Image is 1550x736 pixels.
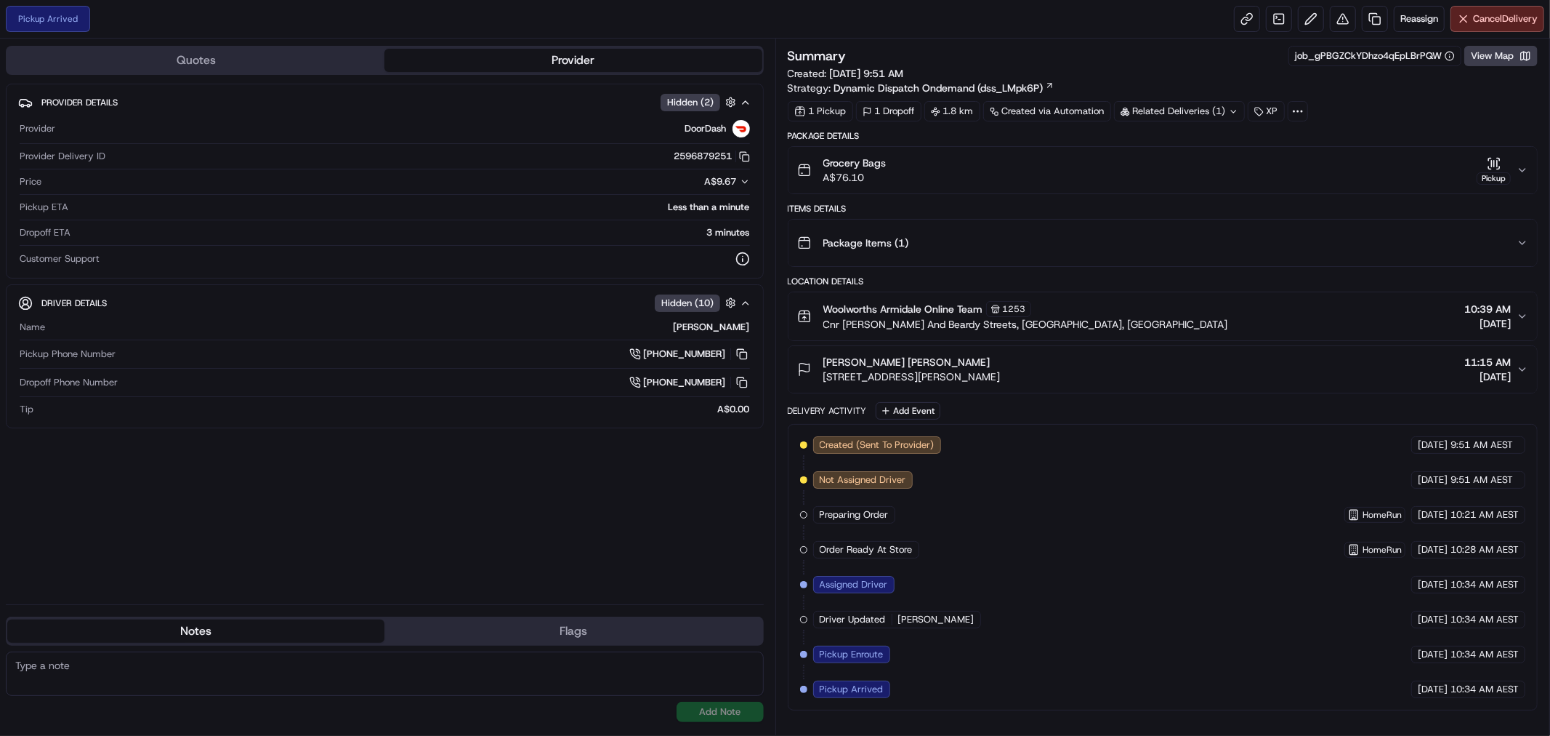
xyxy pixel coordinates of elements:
[685,122,727,135] span: DoorDash
[705,175,737,188] span: A$9.67
[924,101,980,121] div: 1.8 km
[788,66,904,81] span: Created:
[1464,302,1511,316] span: 10:39 AM
[823,317,1228,332] span: Cnr [PERSON_NAME] And Beardy Streets, [GEOGRAPHIC_DATA], [GEOGRAPHIC_DATA]
[20,348,116,361] span: Pickup Phone Number
[1477,172,1511,185] div: Pickup
[788,346,1538,393] button: [PERSON_NAME] [PERSON_NAME][STREET_ADDRESS][PERSON_NAME]11:15 AM[DATE]
[1450,543,1519,556] span: 10:28 AM AEST
[1464,355,1511,369] span: 11:15 AM
[1418,683,1448,696] span: [DATE]
[823,156,887,170] span: Grocery Bags
[20,321,45,334] span: Name
[629,346,750,362] a: [PHONE_NUMBER]
[788,276,1538,287] div: Location Details
[823,302,983,316] span: Woolworths Armidale Online Team
[1363,509,1402,521] span: HomeRun
[76,226,750,239] div: 3 minutes
[1394,6,1445,32] button: Reassign
[1477,156,1511,185] button: Pickup
[820,543,913,556] span: Order Ready At Store
[1450,439,1513,452] span: 9:51 AM AEST
[788,130,1538,142] div: Package Details
[830,67,904,80] span: [DATE] 9:51 AM
[820,508,889,521] span: Preparing Order
[1418,543,1448,556] span: [DATE]
[661,93,740,111] button: Hidden (2)
[1003,303,1026,315] span: 1253
[20,226,70,239] span: Dropoff ETA
[1450,473,1513,487] span: 9:51 AM AEST
[820,578,888,591] span: Assigned Driver
[1418,508,1448,521] span: [DATE]
[39,403,750,416] div: A$0.00
[1295,49,1455,63] button: job_gPBGZCkYDhzo4qEpLBrPQW
[1114,101,1245,121] div: Related Deliveries (1)
[667,96,714,109] span: Hidden ( 2 )
[20,150,105,163] span: Provider Delivery ID
[74,201,750,214] div: Less than a minute
[20,201,68,214] span: Pickup ETA
[788,203,1538,215] div: Items Details
[1248,101,1285,121] div: XP
[788,81,1054,95] div: Strategy:
[384,620,762,643] button: Flags
[20,252,100,265] span: Customer Support
[41,297,107,309] span: Driver Details
[1450,6,1544,32] button: CancelDelivery
[823,170,887,185] span: A$76.10
[629,375,750,391] a: [PHONE_NUMBER]
[788,101,853,121] div: 1 Pickup
[788,405,867,417] div: Delivery Activity
[1363,544,1402,556] span: HomeRun
[1450,578,1519,591] span: 10:34 AM AEST
[1464,46,1538,66] button: View Map
[788,220,1538,266] button: Package Items (1)
[622,175,750,188] button: A$9.67
[18,90,751,114] button: Provider DetailsHidden (2)
[20,122,55,135] span: Provider
[1418,578,1448,591] span: [DATE]
[644,348,726,361] span: [PHONE_NUMBER]
[1400,12,1438,25] span: Reassign
[876,402,940,420] button: Add Event
[732,120,750,137] img: doordash_logo_v2.png
[834,81,1044,95] span: Dynamic Dispatch Ondemand (dss_LMpk6P)
[384,49,762,72] button: Provider
[834,81,1054,95] a: Dynamic Dispatch Ondemand (dss_LMpk6P)
[1418,473,1448,487] span: [DATE]
[983,101,1111,121] a: Created via Automation
[823,355,990,369] span: [PERSON_NAME] [PERSON_NAME]
[1418,613,1448,626] span: [DATE]
[20,403,33,416] span: Tip
[856,101,921,121] div: 1 Dropoff
[823,236,909,250] span: Package Items ( 1 )
[20,376,118,389] span: Dropoff Phone Number
[1473,12,1538,25] span: Cancel Delivery
[788,147,1538,193] button: Grocery BagsA$76.10Pickup
[820,613,886,626] span: Driver Updated
[820,683,884,696] span: Pickup Arrived
[788,292,1538,340] button: Woolworths Armidale Online Team1253Cnr [PERSON_NAME] And Beardy Streets, [GEOGRAPHIC_DATA], [GEOG...
[1418,439,1448,452] span: [DATE]
[1450,508,1519,521] span: 10:21 AM AEST
[18,291,751,315] button: Driver DetailsHidden (10)
[1418,648,1448,661] span: [DATE]
[41,97,118,108] span: Provider Details
[7,49,384,72] button: Quotes
[820,473,906,487] span: Not Assigned Driver
[1464,369,1511,384] span: [DATE]
[1464,316,1511,331] span: [DATE]
[1450,648,1519,661] span: 10:34 AM AEST
[51,321,750,334] div: [PERSON_NAME]
[820,439,935,452] span: Created (Sent To Provider)
[644,376,726,389] span: [PHONE_NUMBER]
[7,620,384,643] button: Notes
[674,150,750,163] button: 2596879251
[823,369,1001,384] span: [STREET_ADDRESS][PERSON_NAME]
